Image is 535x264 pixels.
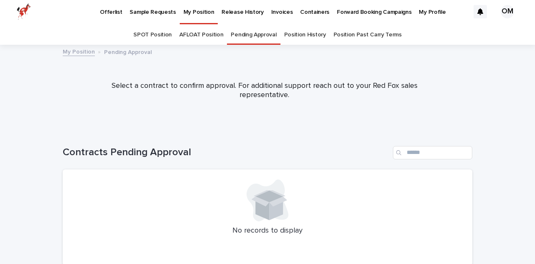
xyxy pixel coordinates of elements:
[334,25,402,45] a: Position Past Carry Terms
[231,25,276,45] a: Pending Approval
[97,82,432,100] p: Select a contract to confirm approval. For additional support reach out to your Red Fox sales rep...
[393,146,472,159] input: Search
[104,47,152,56] p: Pending Approval
[63,46,95,56] a: My Position
[284,25,326,45] a: Position History
[73,226,462,236] p: No records to display
[501,5,514,18] div: OM
[179,25,223,45] a: AFLOAT Position
[17,3,31,20] img: zttTXibQQrCfv9chImQE
[133,25,172,45] a: SPOT Position
[63,146,390,159] h1: Contracts Pending Approval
